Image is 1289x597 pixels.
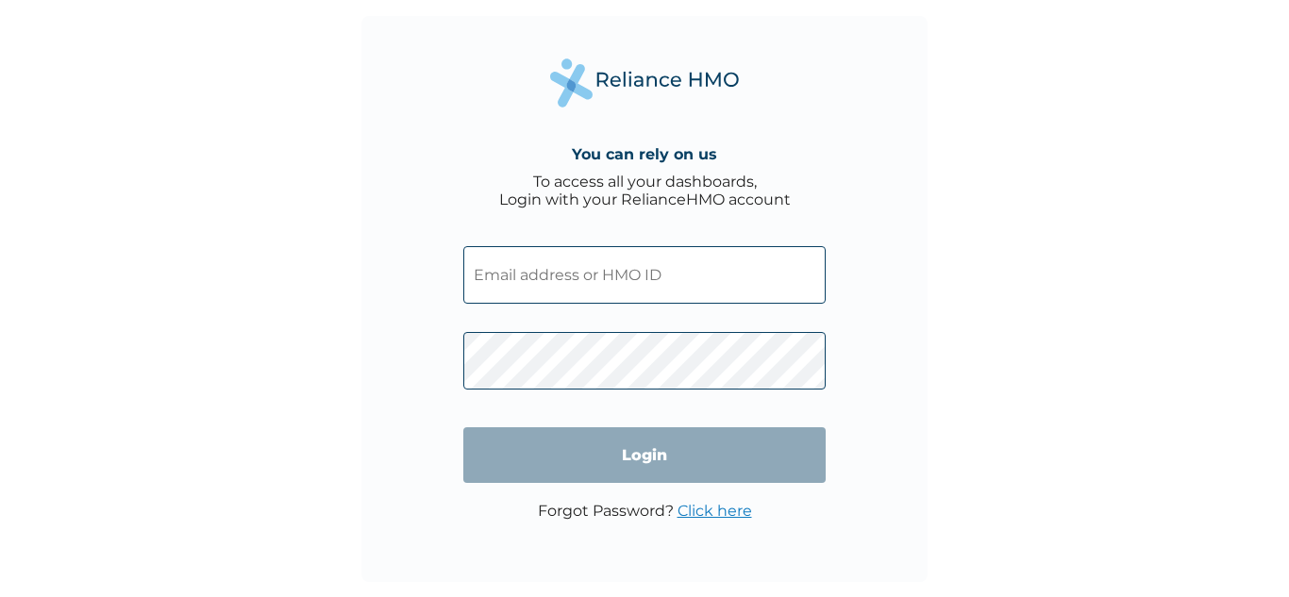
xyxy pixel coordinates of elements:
img: Reliance Health's Logo [550,58,739,107]
p: Forgot Password? [538,502,752,520]
input: Email address or HMO ID [463,246,826,304]
h4: You can rely on us [572,145,717,163]
div: To access all your dashboards, Login with your RelianceHMO account [499,173,791,208]
input: Login [463,427,826,483]
a: Click here [678,502,752,520]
